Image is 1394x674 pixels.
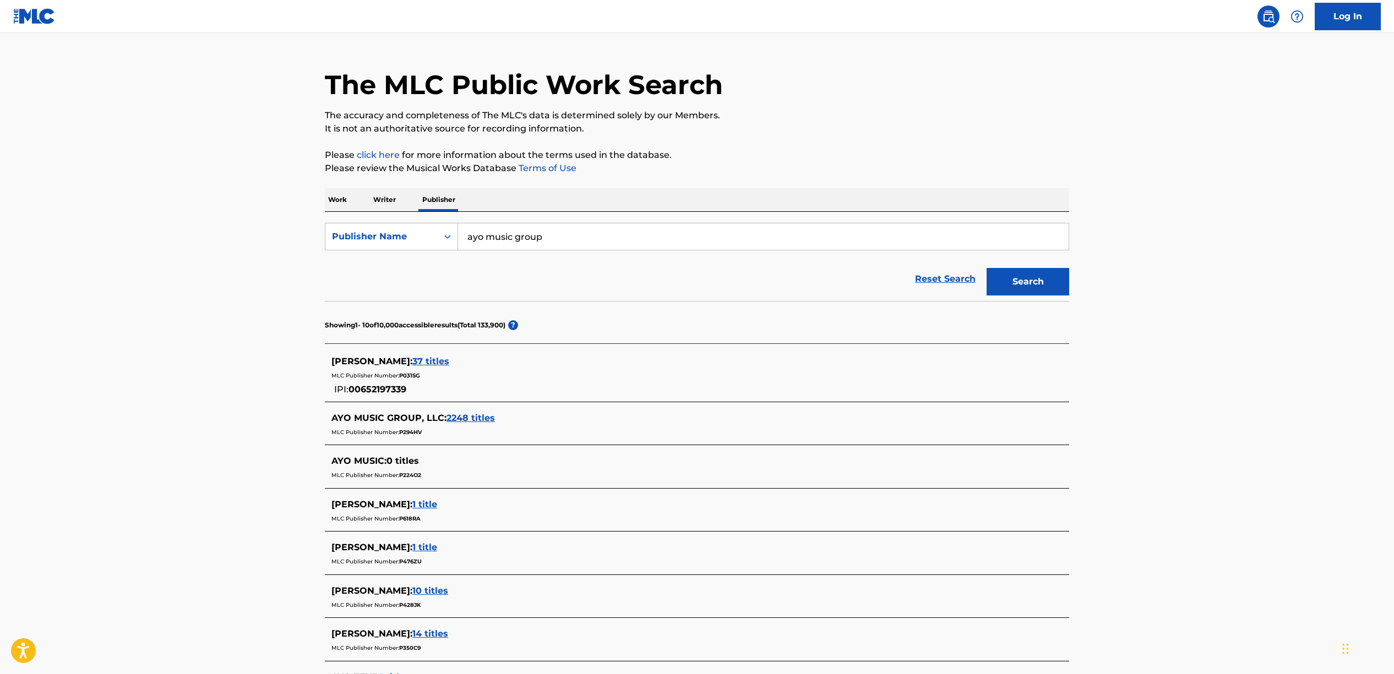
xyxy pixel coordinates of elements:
[910,267,981,291] a: Reset Search
[1315,3,1381,30] a: Log In
[325,68,723,101] h1: The MLC Public Work Search
[348,384,406,394] span: 00652197339
[334,384,348,394] span: IPI:
[331,429,399,436] span: MLC Publisher Number:
[325,109,1069,122] p: The accuracy and completeness of The MLC's data is determined solely by our Members.
[1257,6,1279,28] a: Public Search
[399,429,422,436] span: P294HV
[325,223,1069,301] form: Search Form
[1286,6,1308,28] div: Help
[412,499,437,509] span: 1 title
[331,372,399,379] span: MLC Publisher Number:
[399,515,421,522] span: P618RA
[332,230,431,243] div: Publisher Name
[13,8,56,24] img: MLC Logo
[419,188,459,211] p: Publisher
[331,413,446,423] span: AYO MUSIC GROUP, LLC :
[331,601,399,609] span: MLC Publisher Number:
[412,542,437,552] span: 1 title
[331,472,399,479] span: MLC Publisher Number:
[1339,621,1394,674] iframe: Chat Widget
[399,644,421,651] span: P350C9
[399,601,421,609] span: P428JK
[325,149,1069,162] p: Please for more information about the terms used in the database.
[370,188,399,211] p: Writer
[325,188,350,211] p: Work
[399,558,422,565] span: P476ZU
[325,162,1069,175] p: Please review the Musical Works Database
[331,456,386,466] span: AYO MUSIC :
[1262,10,1275,23] img: search
[399,372,420,379] span: P031SG
[331,585,412,596] span: [PERSON_NAME] :
[331,356,412,366] span: [PERSON_NAME] :
[399,472,421,479] span: P224O2
[412,356,449,366] span: 37 titles
[386,456,419,466] span: 0 titles
[508,320,518,330] span: ?
[357,150,400,160] a: click here
[412,585,448,596] span: 10 titles
[331,628,412,639] span: [PERSON_NAME] :
[446,413,495,423] span: 2248 titles
[1342,632,1349,665] div: Drag
[331,515,399,522] span: MLC Publisher Number:
[987,268,1069,295] button: Search
[331,558,399,565] span: MLC Publisher Number:
[325,122,1069,135] p: It is not an authoritative source for recording information.
[412,628,448,639] span: 14 titles
[325,320,505,330] p: Showing 1 - 10 of 10,000 accessible results (Total 133,900 )
[331,499,412,509] span: [PERSON_NAME] :
[516,163,576,173] a: Terms of Use
[1290,10,1304,23] img: help
[331,542,412,552] span: [PERSON_NAME] :
[331,644,399,651] span: MLC Publisher Number:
